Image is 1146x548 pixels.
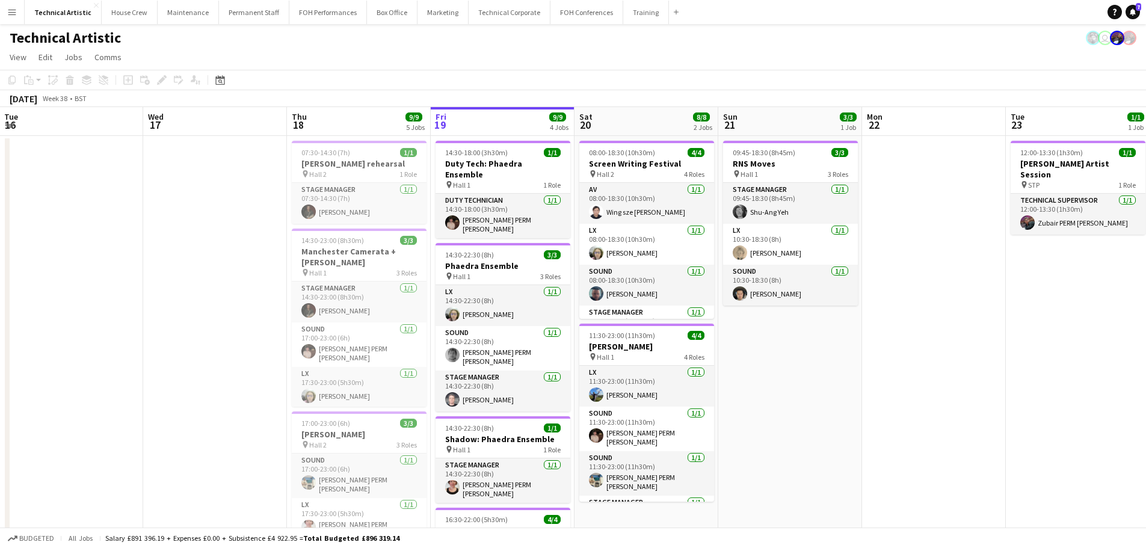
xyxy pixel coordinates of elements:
[19,534,54,543] span: Budgeted
[10,29,121,47] h1: Technical Artistic
[1126,5,1140,19] a: 7
[1110,31,1124,45] app-user-avatar: Zubair PERM Dhalla
[75,94,87,103] div: BST
[1136,3,1141,11] span: 7
[40,94,70,103] span: Week 38
[6,532,56,545] button: Budgeted
[550,1,623,24] button: FOH Conferences
[367,1,417,24] button: Box Office
[25,1,102,24] button: Technical Artistic
[303,534,399,543] span: Total Budgeted £896 319.14
[1086,31,1100,45] app-user-avatar: Krisztian PERM Vass
[66,534,95,543] span: All jobs
[623,1,669,24] button: Training
[1098,31,1112,45] app-user-avatar: Liveforce Admin
[10,52,26,63] span: View
[469,1,550,24] button: Technical Corporate
[219,1,289,24] button: Permanent Staff
[417,1,469,24] button: Marketing
[289,1,367,24] button: FOH Performances
[64,52,82,63] span: Jobs
[34,49,57,65] a: Edit
[94,52,122,63] span: Comms
[39,52,52,63] span: Edit
[90,49,126,65] a: Comms
[5,49,31,65] a: View
[60,49,87,65] a: Jobs
[158,1,219,24] button: Maintenance
[105,534,399,543] div: Salary £891 396.19 + Expenses £0.00 + Subsistence £4 922.95 =
[102,1,158,24] button: House Crew
[10,93,37,105] div: [DATE]
[1122,31,1136,45] app-user-avatar: Zubair PERM Dhalla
